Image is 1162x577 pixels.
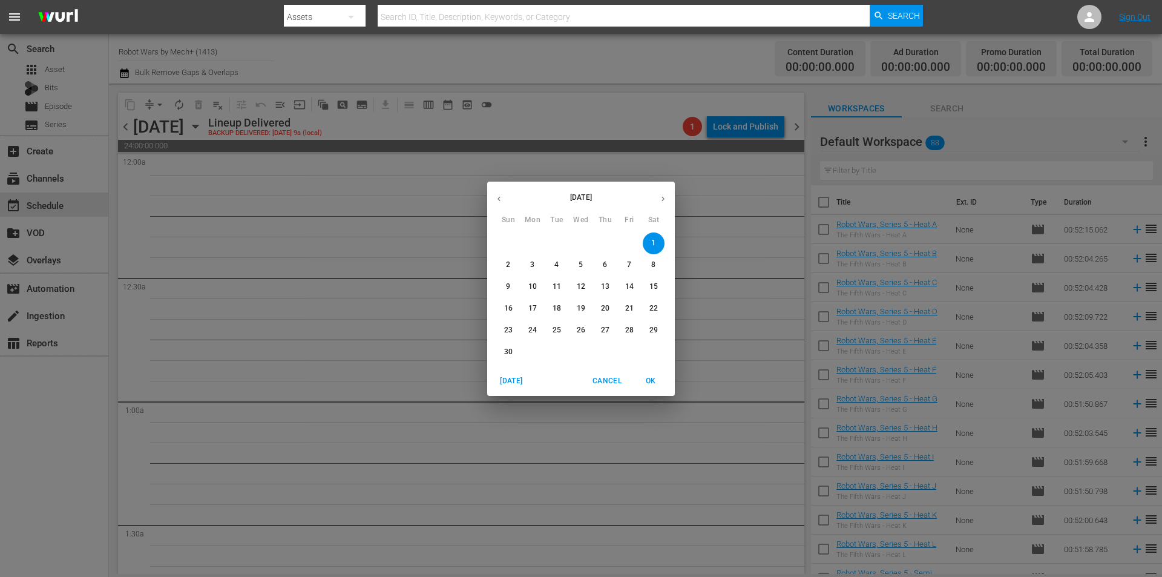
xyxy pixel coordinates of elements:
p: 10 [528,282,537,292]
button: 16 [497,298,519,320]
button: 9 [497,276,519,298]
p: 8 [651,260,655,270]
span: Mon [522,214,543,226]
button: 12 [570,276,592,298]
button: 27 [594,320,616,341]
button: 28 [619,320,640,341]
button: 19 [570,298,592,320]
button: 30 [497,341,519,363]
p: [DATE] [511,192,651,203]
p: 13 [601,282,609,292]
p: 9 [506,282,510,292]
p: 25 [553,325,561,335]
p: 11 [553,282,561,292]
button: 20 [594,298,616,320]
p: 12 [577,282,585,292]
button: 10 [522,276,543,298]
span: Search [888,5,920,27]
button: OK [631,371,670,391]
button: 29 [643,320,665,341]
button: 13 [594,276,616,298]
p: 30 [504,347,513,357]
button: 5 [570,254,592,276]
p: 23 [504,325,513,335]
p: 20 [601,303,609,314]
p: 5 [579,260,583,270]
button: 7 [619,254,640,276]
p: 19 [577,303,585,314]
button: 1 [643,232,665,254]
button: 3 [522,254,543,276]
p: 1 [651,238,655,248]
button: 18 [546,298,568,320]
button: 26 [570,320,592,341]
button: [DATE] [492,371,531,391]
button: 25 [546,320,568,341]
span: OK [636,375,665,387]
button: 8 [643,254,665,276]
button: 2 [497,254,519,276]
p: 15 [649,282,658,292]
p: 7 [627,260,631,270]
p: 2 [506,260,510,270]
p: 3 [530,260,534,270]
span: Sun [497,214,519,226]
p: 17 [528,303,537,314]
p: 29 [649,325,658,335]
button: 11 [546,276,568,298]
button: 21 [619,298,640,320]
p: 16 [504,303,513,314]
span: Tue [546,214,568,226]
span: Sat [643,214,665,226]
button: 22 [643,298,665,320]
span: Thu [594,214,616,226]
p: 22 [649,303,658,314]
p: 26 [577,325,585,335]
button: 24 [522,320,543,341]
p: 18 [553,303,561,314]
span: [DATE] [497,375,526,387]
button: 17 [522,298,543,320]
button: 4 [546,254,568,276]
span: Wed [570,214,592,226]
p: 4 [554,260,559,270]
img: ans4CAIJ8jUAAAAAAAAAAAAAAAAAAAAAAAAgQb4GAAAAAAAAAAAAAAAAAAAAAAAAJMjXAAAAAAAAAAAAAAAAAAAAAAAAgAT5G... [29,3,87,31]
a: Sign Out [1119,12,1151,22]
button: 15 [643,276,665,298]
span: Fri [619,214,640,226]
p: 14 [625,282,634,292]
p: 28 [625,325,634,335]
span: menu [7,10,22,24]
p: 21 [625,303,634,314]
button: 14 [619,276,640,298]
p: 24 [528,325,537,335]
p: 27 [601,325,609,335]
button: 23 [497,320,519,341]
button: 6 [594,254,616,276]
p: 6 [603,260,607,270]
button: Cancel [588,371,626,391]
span: Cancel [592,375,622,387]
